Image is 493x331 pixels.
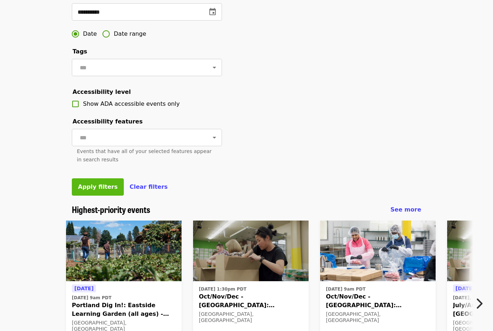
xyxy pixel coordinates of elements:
span: Tags [73,48,87,55]
span: Oct/Nov/Dec - [GEOGRAPHIC_DATA]: Repack/Sort (age [DEMOGRAPHIC_DATA]+) [199,292,303,310]
button: Open [209,132,219,143]
span: See more [391,206,421,213]
span: [DATE] [455,286,475,291]
div: [GEOGRAPHIC_DATA], [GEOGRAPHIC_DATA] [326,311,430,323]
span: Accessibility features [73,118,143,125]
span: Accessibility level [73,88,131,95]
span: Events that have all of your selected features appear in search results [77,148,211,162]
button: Next item [469,293,493,314]
a: See more [391,205,421,214]
time: [DATE] 1:30pm PDT [199,286,247,292]
img: Oct/Nov/Dec - Portland: Repack/Sort (age 8+) organized by Oregon Food Bank [193,221,309,281]
span: Portland Dig In!: Eastside Learning Garden (all ages) - Aug/Sept/Oct [72,301,176,318]
span: Apply filters [78,183,118,190]
i: chevron-right icon [475,297,483,310]
time: [DATE] 9am PDT [326,286,366,292]
img: Oct/Nov/Dec - Beaverton: Repack/Sort (age 10+) organized by Oregon Food Bank [320,221,436,281]
div: Highest-priority events [66,204,427,215]
button: change date [204,3,221,21]
span: Show ADA accessible events only [83,100,180,107]
img: Portland Dig In!: Eastside Learning Garden (all ages) - Aug/Sept/Oct organized by Oregon Food Bank [66,221,182,281]
button: Clear filters [130,183,168,191]
a: Highest-priority events [72,204,150,215]
time: [DATE] 9am PDT [72,295,112,301]
div: [GEOGRAPHIC_DATA], [GEOGRAPHIC_DATA] [199,311,303,323]
span: Highest-priority events [72,203,150,215]
button: Apply filters [72,178,124,196]
span: Oct/Nov/Dec - [GEOGRAPHIC_DATA]: Repack/Sort (age [DEMOGRAPHIC_DATA]+) [326,292,430,310]
button: Open [209,62,219,73]
span: Date range [114,30,146,38]
span: [DATE] [74,286,93,291]
span: Date [83,30,97,38]
span: Clear filters [130,183,168,190]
